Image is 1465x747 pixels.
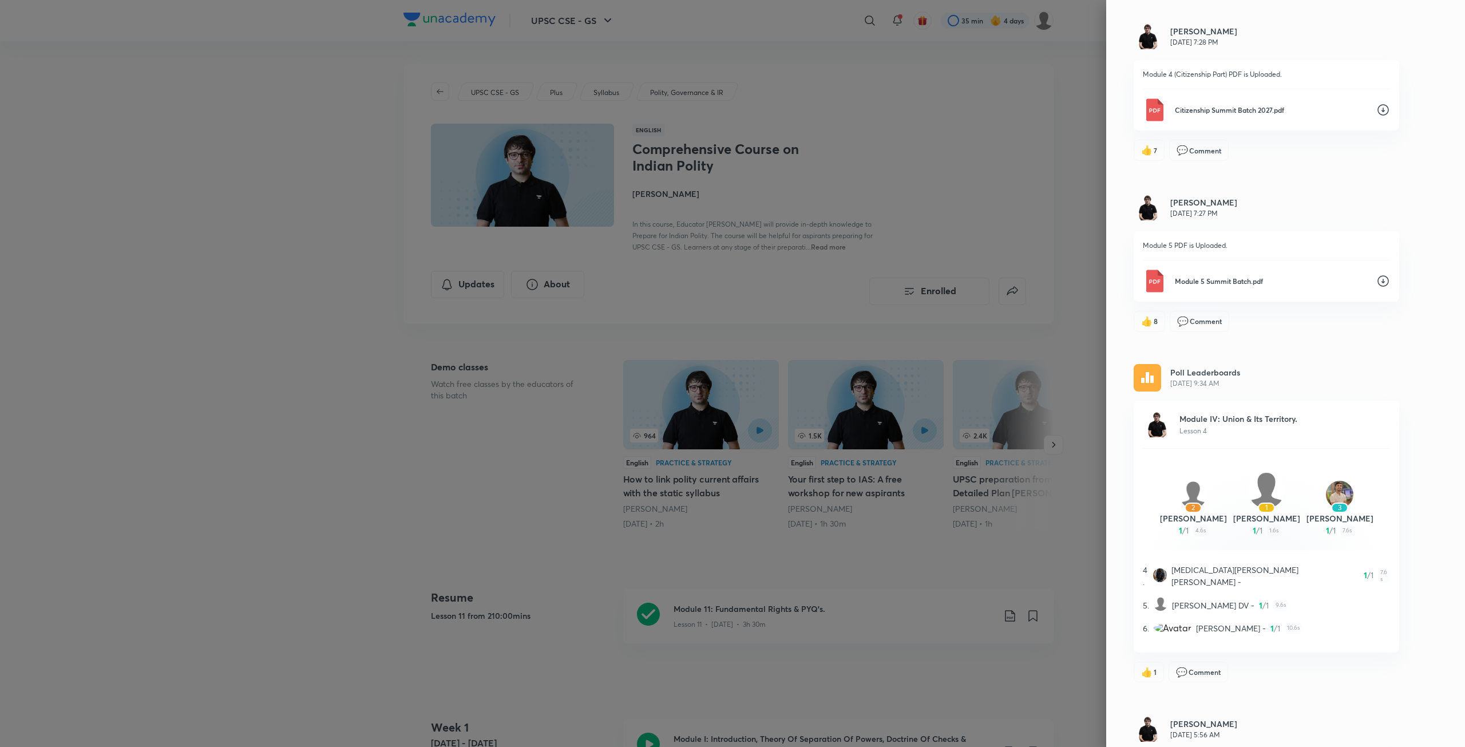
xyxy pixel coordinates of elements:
span: / [1182,524,1186,536]
span: 7.6s [1340,524,1354,536]
span: 4.6s [1193,524,1208,536]
span: 1 [1270,622,1274,634]
img: Avatar [1154,597,1167,611]
p: [PERSON_NAME] [1303,512,1376,524]
span: Comment [1189,145,1221,156]
span: 1 [1266,599,1269,611]
img: Avatar [1153,568,1167,582]
span: like [1141,667,1153,677]
p: [DATE] 7:27 PM [1170,208,1237,219]
span: 5. [1143,599,1149,611]
span: comment [1177,145,1188,155]
span: 1 [1364,569,1367,583]
img: Avatar [1248,472,1285,508]
img: Avatar [1179,481,1207,508]
span: / [1329,524,1333,536]
span: 1 [1179,524,1182,536]
img: Avatar [1134,22,1161,49]
span: Comment [1189,667,1221,677]
span: [DATE] 9:34 AM [1170,378,1240,389]
img: Avatar [1134,714,1161,742]
span: 1 [1333,524,1336,536]
p: [DATE] 5:56 AM [1170,730,1237,740]
span: 1 [1260,524,1262,536]
span: 7 [1154,145,1157,156]
img: Avatar [1134,193,1161,220]
p: Module 5 Summit Batch.pdf [1175,276,1367,286]
span: like [1141,316,1153,326]
span: comment [1177,316,1189,326]
span: / [1256,524,1260,536]
span: Lesson 4 [1179,426,1207,435]
div: 3 [1331,503,1348,513]
img: Pdf [1143,98,1166,121]
img: Pdf [1143,270,1166,293]
p: [PERSON_NAME] [1230,512,1303,524]
span: 4. [1143,564,1149,588]
span: like [1141,145,1153,155]
img: Avatar [1143,410,1170,437]
span: / [1274,622,1277,634]
span: [PERSON_NAME] DV - [1172,599,1254,611]
span: 1 [1253,524,1256,536]
span: [PERSON_NAME] - [1196,622,1266,634]
img: Avatar [1154,623,1191,633]
span: 1 [1277,622,1280,634]
span: 9.6s [1273,599,1288,611]
p: [PERSON_NAME] [1157,512,1230,524]
div: 2 [1185,503,1202,513]
h6: [PERSON_NAME] [1170,718,1237,730]
span: 1.6s [1267,524,1281,536]
img: rescheduled [1134,364,1161,392]
h6: [PERSON_NAME] [1170,196,1237,208]
span: 10.6s [1285,622,1302,634]
p: Poll Leaderboards [1170,366,1240,378]
span: 8 [1154,316,1158,326]
span: / [1367,569,1371,583]
p: Module 5 PDF is Uploaded. [1143,240,1390,251]
h6: [PERSON_NAME] [1170,25,1237,37]
span: 1 [1154,667,1157,677]
span: [MEDICAL_DATA][PERSON_NAME] [PERSON_NAME] - [1171,564,1359,588]
p: [DATE] 7:28 PM [1170,37,1237,48]
span: 1 [1259,599,1262,611]
span: 7.6s [1378,569,1390,583]
img: Avatar [1326,481,1353,508]
div: 1 [1258,503,1275,513]
span: comment [1176,667,1187,677]
span: 6. [1143,622,1149,634]
span: 1 [1326,524,1329,536]
p: Module IV: Union & Its Territory. [1179,413,1297,425]
span: 1 [1186,524,1189,536]
span: 1 [1371,569,1373,583]
p: Citizenship Summit Batch 2027.pdf [1175,105,1367,115]
span: / [1262,599,1266,611]
span: Comment [1190,316,1222,326]
p: Module 4 (Citizenship Part) PDF is Uploaded. [1143,69,1390,80]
